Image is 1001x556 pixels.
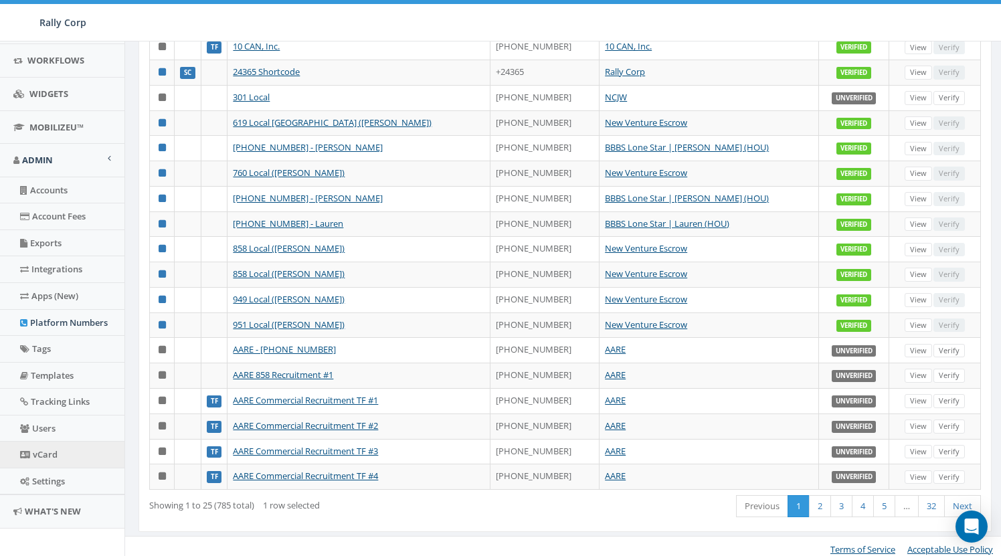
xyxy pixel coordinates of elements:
td: [PHONE_NUMBER] [490,439,600,464]
a: View [905,394,932,408]
a: New Venture Escrow [605,167,687,179]
span: Admin [22,154,53,166]
a: AARE [605,445,626,457]
label: Verified [836,193,871,205]
a: 1 [788,495,810,517]
label: Unverified [832,370,877,382]
a: 5 [873,495,895,517]
label: TF [207,471,222,483]
a: Terms of Service [830,543,895,555]
a: AARE Commercial Recruitment TF #3 [233,445,378,457]
label: TF [207,41,222,54]
span: Workflows [27,54,84,66]
label: Verified [836,320,871,332]
a: AARE [605,343,626,355]
a: 301 Local [233,91,270,103]
label: Verified [836,143,871,155]
a: Next [944,495,981,517]
a: BBBS Lone Star | Lauren (HOU) [605,217,729,229]
div: Showing 1 to 25 (785 total) [149,494,484,512]
a: New Venture Escrow [605,318,687,331]
a: New Venture Escrow [605,293,687,305]
div: Open Intercom Messenger [955,511,988,543]
td: [PHONE_NUMBER] [490,287,600,312]
span: 1 row selected [263,499,320,511]
td: [PHONE_NUMBER] [490,363,600,388]
a: 858 Local ([PERSON_NAME]) [233,268,345,280]
a: View [905,217,932,231]
a: BBBS Lone Star | [PERSON_NAME] (HOU) [605,141,769,153]
td: [PHONE_NUMBER] [490,110,600,136]
td: [PHONE_NUMBER] [490,186,600,211]
a: Verify [933,91,965,105]
a: New Venture Escrow [605,116,687,128]
label: Verified [836,294,871,306]
a: 24365 Shortcode [233,66,300,78]
span: MobilizeU™ [29,121,84,133]
label: Unverified [832,421,877,433]
a: 32 [918,495,945,517]
a: View [905,369,932,383]
a: 10 CAN, Inc. [233,40,280,52]
td: [PHONE_NUMBER] [490,236,600,262]
td: [PHONE_NUMBER] [490,262,600,287]
a: 760 Local ([PERSON_NAME]) [233,167,345,179]
a: AARE [605,394,626,406]
a: AARE - [PHONE_NUMBER] [233,343,336,355]
span: What's New [25,505,81,517]
a: 4 [852,495,874,517]
label: TF [207,421,222,433]
label: Verified [836,219,871,231]
a: Verify [933,344,965,358]
label: Unverified [832,446,877,458]
a: Verify [933,394,965,408]
td: +24365 [490,60,600,85]
td: [PHONE_NUMBER] [490,388,600,413]
label: TF [207,446,222,458]
label: Unverified [832,345,877,357]
td: [PHONE_NUMBER] [490,337,600,363]
a: View [905,142,932,156]
a: 619 Local [GEOGRAPHIC_DATA] ([PERSON_NAME]) [233,116,432,128]
label: Verified [836,168,871,180]
a: Previous [736,495,788,517]
a: AARE [605,470,626,482]
span: Rally Corp [39,16,86,29]
label: Unverified [832,92,877,104]
a: View [905,167,932,181]
a: 3 [830,495,852,517]
a: Verify [933,369,965,383]
a: 951 Local ([PERSON_NAME]) [233,318,345,331]
a: AARE Commercial Recruitment TF #4 [233,470,378,482]
a: New Venture Escrow [605,242,687,254]
a: 2 [809,495,831,517]
a: AARE Commercial Recruitment TF #2 [233,420,378,432]
a: New Venture Escrow [605,268,687,280]
a: Verify [933,420,965,434]
a: AARE [605,369,626,381]
a: [PHONE_NUMBER] - Lauren [233,217,343,229]
a: AARE 858 Recruitment #1 [233,369,333,381]
td: [PHONE_NUMBER] [490,34,600,60]
a: View [905,344,932,358]
td: [PHONE_NUMBER] [490,211,600,237]
a: 10 CAN, Inc. [605,40,652,52]
label: Verified [836,67,871,79]
a: View [905,192,932,206]
a: View [905,91,932,105]
td: [PHONE_NUMBER] [490,413,600,439]
label: Unverified [832,471,877,483]
a: 858 Local ([PERSON_NAME]) [233,242,345,254]
a: View [905,445,932,459]
td: [PHONE_NUMBER] [490,464,600,489]
label: Verified [836,269,871,281]
a: View [905,470,932,484]
td: [PHONE_NUMBER] [490,135,600,161]
label: Verified [836,244,871,256]
a: View [905,41,932,55]
label: Unverified [832,395,877,407]
a: View [905,420,932,434]
a: 949 Local ([PERSON_NAME]) [233,293,345,305]
a: View [905,116,932,130]
label: Verified [836,118,871,130]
